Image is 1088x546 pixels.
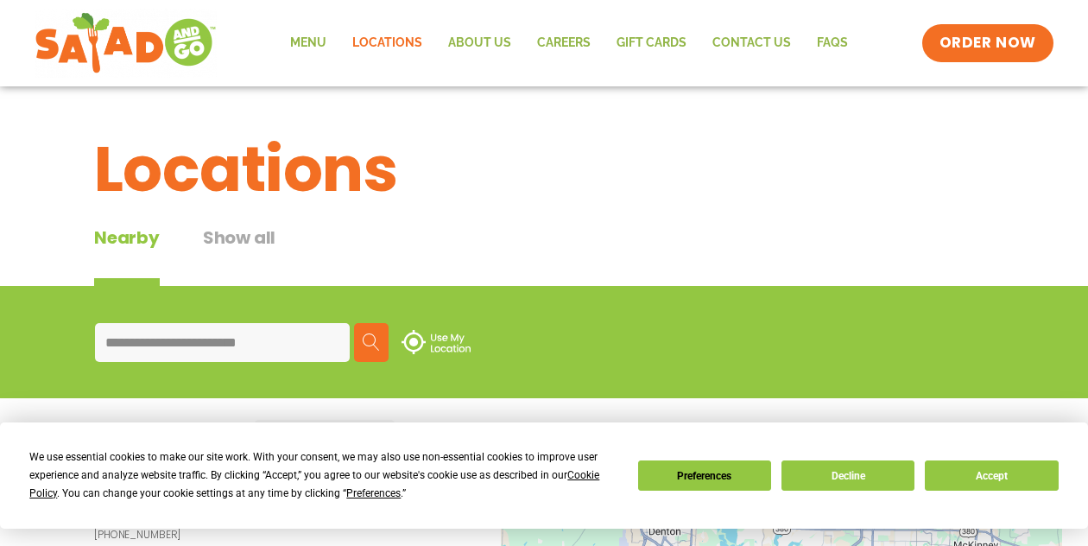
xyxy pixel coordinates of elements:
h1: Locations [94,123,994,216]
span: Preferences [346,487,401,499]
img: use-location.svg [402,330,471,354]
img: search.svg [363,333,380,351]
span: ORDER NOW [939,33,1036,54]
button: Accept [925,460,1058,491]
a: Menu [277,23,339,63]
button: Preferences [638,460,771,491]
img: new-SAG-logo-768×292 [35,9,217,78]
div: Tabbed content [94,225,319,286]
nav: Menu [277,23,861,63]
a: Locations [339,23,435,63]
a: GIFT CARDS [604,23,699,63]
a: About Us [435,23,524,63]
button: Show all [203,225,275,286]
a: Contact Us [699,23,804,63]
a: ORDER NOW [922,24,1053,62]
a: FAQs [804,23,861,63]
div: We use essential cookies to make our site work. With your consent, we may also use non-essential ... [29,448,617,503]
a: Careers [524,23,604,63]
a: [PHONE_NUMBER] [94,527,465,543]
div: Nearby [94,225,160,286]
button: Decline [781,460,914,491]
